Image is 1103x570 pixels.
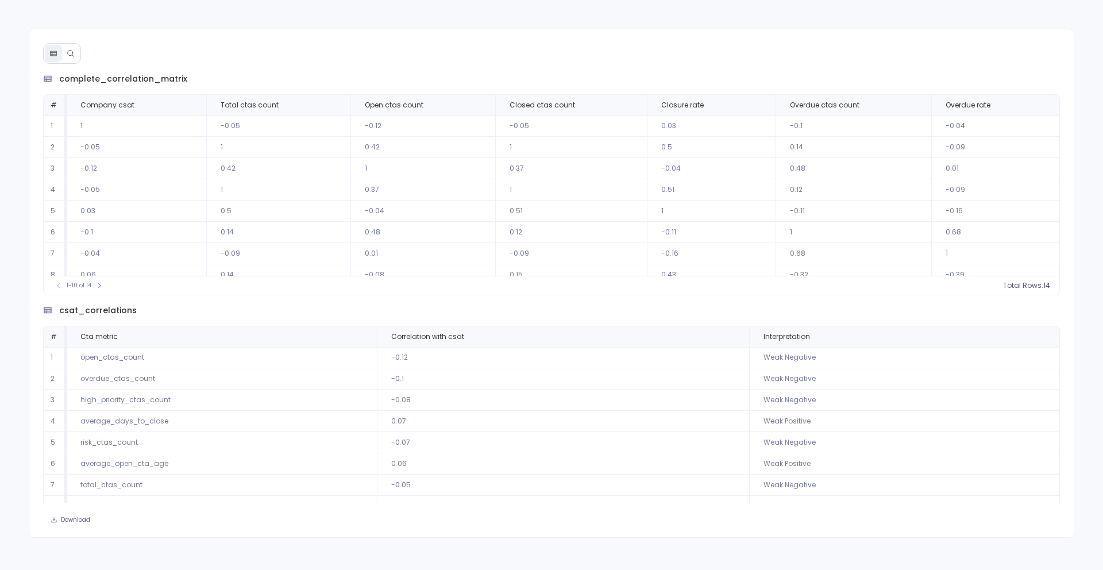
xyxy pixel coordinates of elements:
td: -0.09 [931,137,1062,158]
td: total_ctas_count [67,475,377,496]
td: 1 [44,347,67,368]
td: 6 [44,453,67,475]
td: -0.05 [67,179,206,201]
span: Cta metric [80,332,118,341]
td: 1 [647,201,776,222]
td: 0.07 [377,411,749,432]
span: Open ctas count [365,101,423,110]
td: 1 [350,158,495,179]
td: 8 [44,496,67,517]
td: 0.12 [776,179,931,201]
td: 0.14 [776,137,931,158]
span: complete_correlation_matrix [59,73,187,85]
span: Interpretation [763,332,810,341]
td: -0.11 [776,201,931,222]
td: -0.32 [776,264,931,286]
td: -0.04 [931,115,1062,137]
td: 0.15 [495,264,647,286]
td: -0.04 [67,243,206,264]
button: Download [43,512,98,528]
td: 0.51 [495,201,647,222]
td: overdue_ctas_count [67,368,377,390]
span: # [51,100,57,110]
td: 1 [206,179,350,201]
td: 1 [931,243,1062,264]
td: 1 [206,137,350,158]
td: 0.68 [776,243,931,264]
td: -0.11 [647,222,776,243]
td: 0.01 [350,243,495,264]
td: 7 [44,243,67,264]
td: -0.1 [776,115,931,137]
td: Weak Positive [749,453,1059,475]
td: 0.03 [67,201,206,222]
td: -0.09 [206,243,350,264]
td: 5 [44,201,67,222]
td: 0.37 [350,179,495,201]
td: Weak Negative [749,390,1059,411]
td: -0.04 [350,201,495,222]
td: -0.1 [67,222,206,243]
td: 1 [67,115,206,137]
td: 0.14 [206,222,350,243]
td: 6 [44,222,67,243]
td: 0.42 [350,137,495,158]
td: -0.16 [647,243,776,264]
td: 3 [44,390,67,411]
td: 0.48 [350,222,495,243]
td: 2 [44,368,67,390]
td: -0.12 [377,347,749,368]
td: Weak Positive [749,411,1059,432]
span: 14 [1043,281,1050,290]
td: 0.03 [647,115,776,137]
td: 0.06 [67,264,206,286]
span: Closure rate [661,101,704,110]
td: average_open_cta_age [67,453,377,475]
td: 1 [776,222,931,243]
td: -0.16 [931,201,1062,222]
td: -0.08 [350,264,495,286]
span: Closed ctas count [510,101,575,110]
td: 4 [44,179,67,201]
span: Overdue rate [946,101,990,110]
td: 1 [44,115,67,137]
td: average_days_to_close [67,411,377,432]
td: -0.05 [377,496,749,517]
td: 0.43 [647,264,776,286]
td: high_priority_ctas_count [67,390,377,411]
span: Correlation with csat [391,332,464,341]
td: -0.12 [67,158,206,179]
span: # [51,332,57,341]
td: 0.06 [377,453,749,475]
td: -0.05 [495,115,647,137]
td: 0.51 [647,179,776,201]
td: open_ctas_count [67,347,377,368]
td: 0.48 [776,158,931,179]
span: csat_correlations [59,305,137,317]
td: Weak Negative [749,368,1059,390]
td: 1 [495,179,647,201]
span: Total ctas count [221,101,279,110]
td: 4 [44,411,67,432]
td: -0.05 [206,115,350,137]
td: 1 [495,137,647,158]
td: 0.42 [206,158,350,179]
td: -0.05 [67,137,206,158]
td: 5 [44,432,67,453]
td: 3 [44,158,67,179]
td: -0.07 [377,432,749,453]
td: -0.04 [647,158,776,179]
td: Weak Negative [749,432,1059,453]
td: 0.5 [647,137,776,158]
td: 0.14 [206,264,350,286]
td: -0.12 [350,115,495,137]
td: 7 [44,475,67,496]
td: -0.39 [931,264,1062,286]
td: medium_priority_ctas_count [67,496,377,517]
td: 8 [44,264,67,286]
td: Weak Negative [749,496,1059,517]
td: 2 [44,137,67,158]
span: Download [61,516,90,524]
td: -0.1 [377,368,749,390]
td: 0.01 [931,158,1062,179]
